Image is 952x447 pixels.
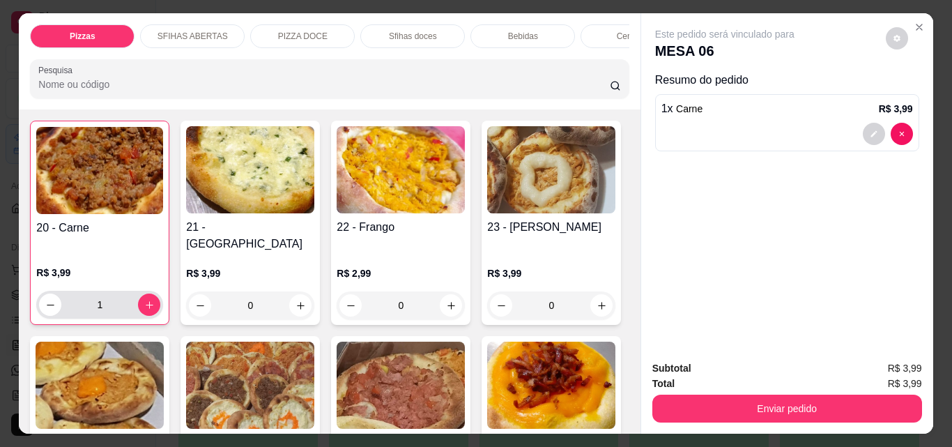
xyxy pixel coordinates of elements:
[652,378,675,389] strong: Total
[389,31,437,42] p: Sfihas doces
[36,266,163,280] p: R$ 3,99
[888,361,922,376] span: R$ 3,99
[186,342,314,429] img: product-image
[186,266,314,280] p: R$ 3,99
[590,294,613,317] button: increase-product-quantity
[337,219,465,236] h4: 22 - Frango
[36,220,163,236] h4: 20 - Carne
[138,294,160,316] button: increase-product-quantity
[70,31,95,42] p: Pizzas
[676,103,703,114] span: Carne
[908,16,930,38] button: Close
[158,31,228,42] p: SFIHAS ABERTAS
[487,126,615,213] img: product-image
[655,27,794,41] p: Este pedido será vinculado para
[189,294,211,317] button: decrease-product-quantity
[886,27,908,50] button: decrease-product-quantity
[337,126,465,213] img: product-image
[490,294,512,317] button: decrease-product-quantity
[39,294,61,316] button: decrease-product-quantity
[508,31,538,42] p: Bebidas
[339,294,362,317] button: decrease-product-quantity
[891,123,913,145] button: decrease-product-quantity
[337,342,465,429] img: product-image
[617,31,650,42] p: Cervejas
[888,376,922,391] span: R$ 3,99
[186,126,314,213] img: product-image
[289,294,312,317] button: increase-product-quantity
[655,41,794,61] p: MESA 06
[337,266,465,280] p: R$ 2,99
[278,31,328,42] p: PIZZA DOCE
[652,395,922,423] button: Enviar pedido
[661,100,703,117] p: 1 x
[36,342,164,429] img: product-image
[38,77,610,91] input: Pesquisa
[487,342,615,429] img: product-image
[487,266,615,280] p: R$ 3,99
[863,123,885,145] button: decrease-product-quantity
[36,127,163,214] img: product-image
[655,72,919,89] p: Resumo do pedido
[186,219,314,252] h4: 21 - [GEOGRAPHIC_DATA]
[440,294,462,317] button: increase-product-quantity
[38,64,77,76] label: Pesquisa
[487,219,615,236] h4: 23 - [PERSON_NAME]
[652,363,691,374] strong: Subtotal
[879,102,913,116] p: R$ 3,99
